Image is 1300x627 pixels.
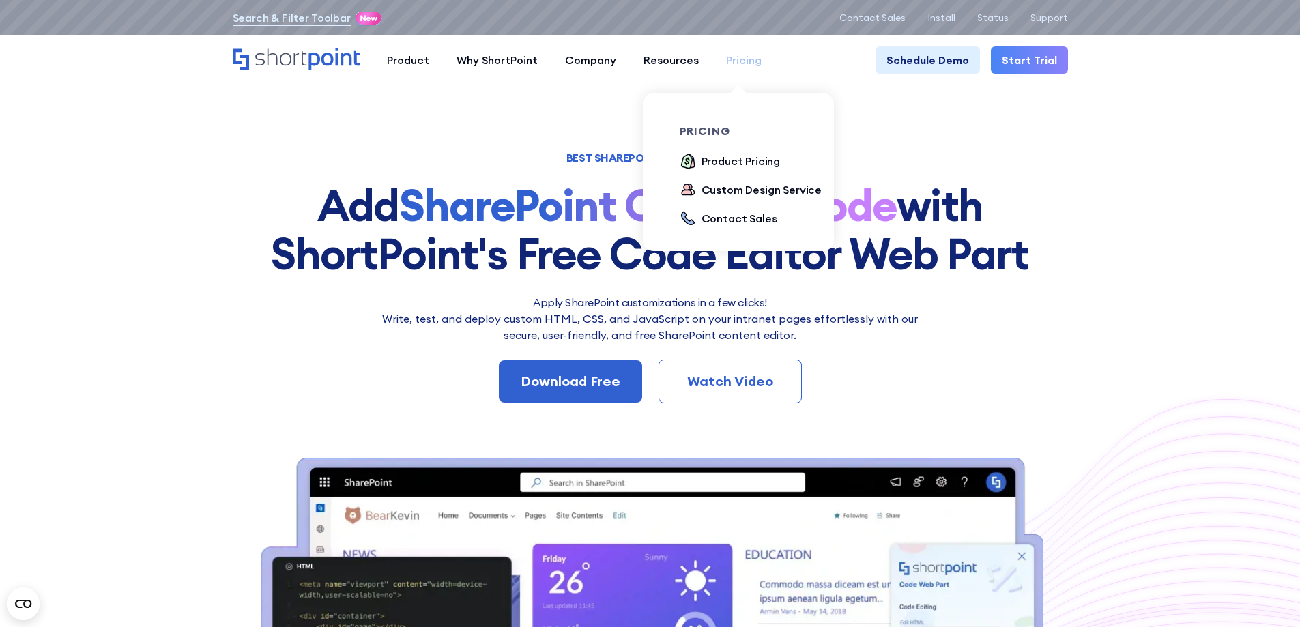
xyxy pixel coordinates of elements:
a: Search & Filter Toolbar [233,10,351,26]
div: Pricing [726,52,762,68]
a: Start Trial [991,46,1068,74]
a: Status [977,12,1009,23]
div: Contact Sales [702,210,777,227]
button: Open CMP widget [7,587,40,620]
div: pricing [680,126,833,136]
h2: Apply SharePoint customizations in a few clicks! [374,294,927,310]
div: Custom Design Service [702,181,822,198]
h1: BEST SHAREPOINT CODE EDITOR [233,153,1068,162]
a: Custom Design Service [680,181,822,199]
div: Company [565,52,616,68]
iframe: Chat Widget [1232,562,1300,627]
a: Product [373,46,443,74]
div: Widget de chat [1232,562,1300,627]
p: Write, test, and deploy custom HTML, CSS, and JavaScript on your intranet pages effortlessly wi﻿t... [374,310,927,343]
div: Download Free [521,371,620,392]
div: Product [387,52,429,68]
div: Product Pricing [702,153,781,169]
a: Contact Sales [839,12,906,23]
a: Company [551,46,630,74]
div: Resources [644,52,699,68]
a: Resources [630,46,712,74]
a: Download Free [499,360,642,403]
a: Why ShortPoint [443,46,551,74]
a: Support [1030,12,1068,23]
div: Watch Video [681,371,779,392]
a: Product Pricing [680,153,781,171]
div: Why ShortPoint [457,52,538,68]
a: Pricing [712,46,775,74]
strong: SharePoint Custom Code [399,177,897,233]
a: Schedule Demo [876,46,980,74]
a: Contact Sales [680,210,777,228]
a: Home [233,48,360,72]
h1: Add with ShortPoint's Free Code Editor Web Part [233,181,1068,278]
a: Watch Video [659,360,802,403]
a: Install [927,12,955,23]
